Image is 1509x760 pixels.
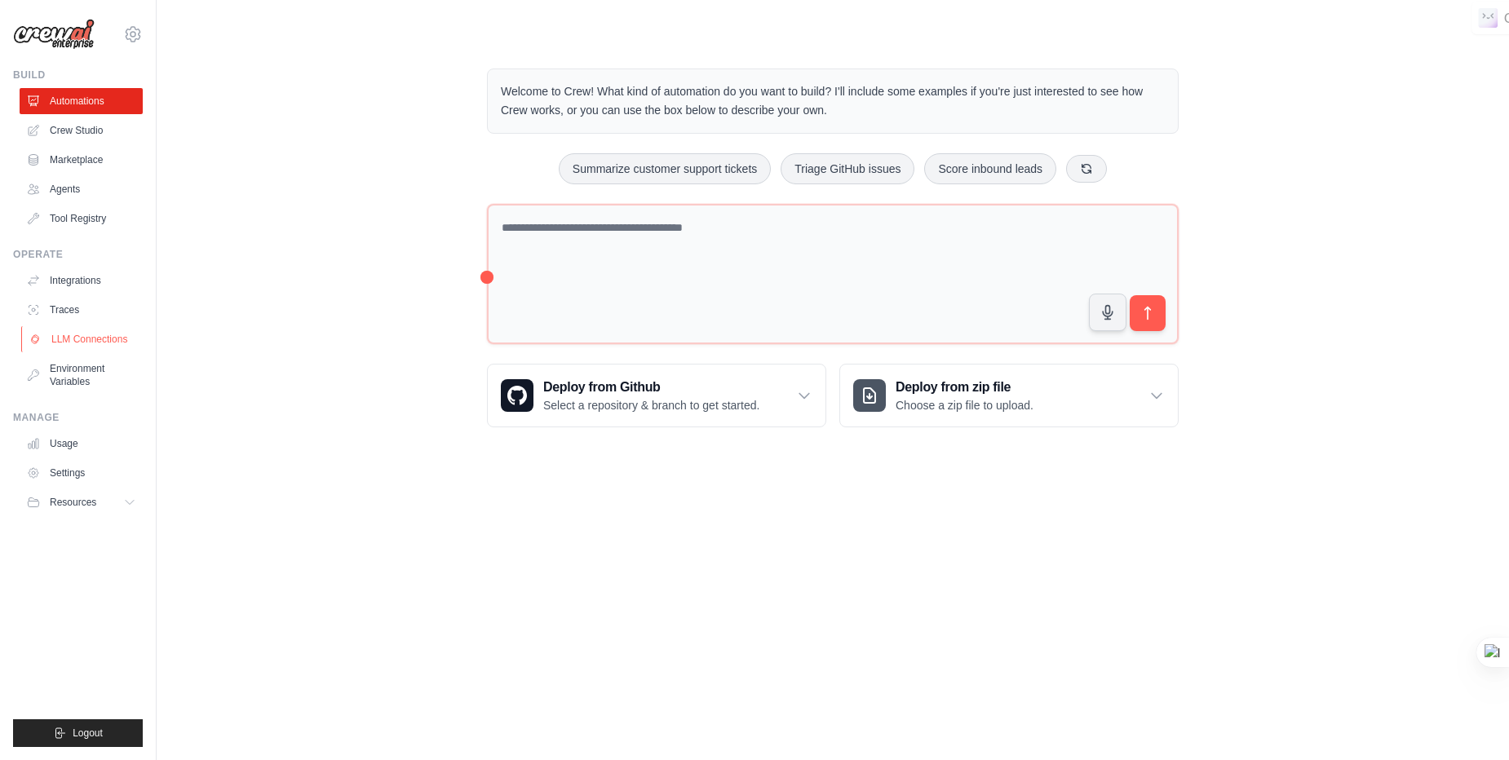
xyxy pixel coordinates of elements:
a: Marketplace [20,147,143,173]
img: Logo [13,19,95,50]
div: Operate [13,248,143,261]
div: Build [13,68,143,82]
button: Triage GitHub issues [781,153,914,184]
div: Manage [13,411,143,424]
a: Crew Studio [20,117,143,144]
span: Resources [50,496,96,509]
p: Select a repository & branch to get started. [543,397,759,413]
p: Choose a zip file to upload. [896,397,1033,413]
p: Welcome to Crew! What kind of automation do you want to build? I'll include some examples if you'... [501,82,1165,120]
button: Summarize customer support tickets [559,153,771,184]
a: Traces [20,297,143,323]
a: Automations [20,88,143,114]
a: Integrations [20,267,143,294]
h3: Deploy from Github [543,378,759,397]
a: Settings [20,460,143,486]
a: LLM Connections [21,326,144,352]
a: Agents [20,176,143,202]
button: Logout [13,719,143,747]
a: Tool Registry [20,205,143,232]
button: Score inbound leads [924,153,1056,184]
a: Environment Variables [20,356,143,395]
button: Resources [20,489,143,515]
h3: Deploy from zip file [896,378,1033,397]
iframe: Chat Widget [1427,682,1509,760]
a: Usage [20,431,143,457]
span: Logout [73,727,103,740]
